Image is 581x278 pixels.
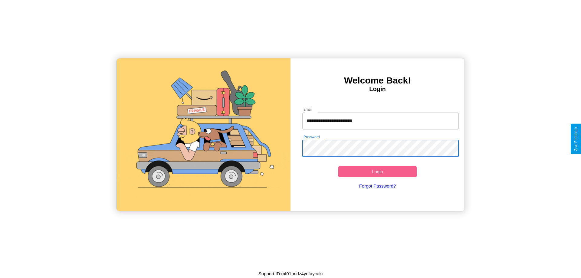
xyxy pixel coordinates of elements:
[338,166,417,177] button: Login
[258,270,323,278] p: Support ID: mf01nndz4yofaycaki
[574,127,578,151] div: Give Feedback
[117,58,290,211] img: gif
[304,107,313,112] label: Email
[299,177,456,195] a: Forgot Password?
[290,75,464,86] h3: Welcome Back!
[290,86,464,93] h4: Login
[304,134,320,139] label: Password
